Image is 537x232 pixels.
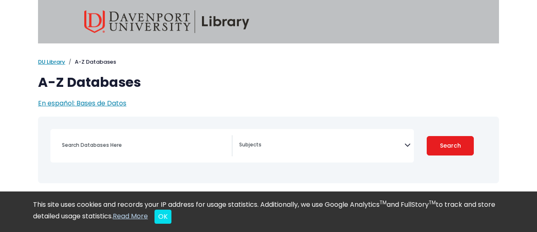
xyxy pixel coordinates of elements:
textarea: Search [239,142,404,149]
nav: breadcrumb [38,58,499,66]
nav: Search filters [38,117,499,183]
div: This site uses cookies and records your IP address for usage statistics. Additionally, we use Goo... [33,200,504,224]
button: Submit for Search Results [427,136,474,155]
h1: A-Z Databases [38,74,499,90]
sup: TM [380,199,387,206]
a: DU Library [38,58,65,66]
img: Davenport University Library [84,10,249,33]
input: Search database by title or keyword [57,139,232,151]
li: A-Z Databases [65,58,116,66]
a: Read More [113,211,148,221]
sup: TM [429,199,436,206]
button: Close [154,210,171,224]
a: En español: Bases de Datos [38,98,126,108]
